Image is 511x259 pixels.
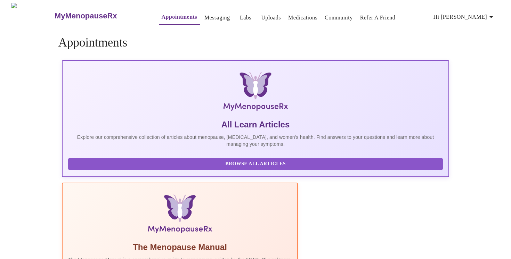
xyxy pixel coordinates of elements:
p: Explore our comprehensive collection of articles about menopause, [MEDICAL_DATA], and women's hea... [68,134,443,148]
img: Menopause Manual [104,194,256,236]
a: MyMenopauseRx [54,4,145,28]
h5: The Menopause Manual [68,242,292,253]
h3: MyMenopauseRx [55,11,117,20]
a: Browse All Articles [68,160,445,166]
a: Appointments [162,12,197,22]
button: Appointments [159,10,200,25]
a: Uploads [261,13,281,23]
button: Medications [285,11,320,25]
button: Messaging [202,11,233,25]
a: Messaging [204,13,230,23]
a: Refer a Friend [360,13,396,23]
a: Community [325,13,353,23]
a: Medications [288,13,317,23]
img: MyMenopauseRx Logo [126,72,385,114]
h4: Appointments [58,36,453,50]
a: Labs [240,13,251,23]
button: Labs [234,11,257,25]
button: Refer a Friend [357,11,398,25]
span: Hi [PERSON_NAME] [433,12,495,22]
img: MyMenopauseRx Logo [11,3,54,29]
button: Hi [PERSON_NAME] [431,10,498,24]
h5: All Learn Articles [68,119,443,130]
button: Browse All Articles [68,158,443,170]
span: Browse All Articles [75,160,436,168]
button: Uploads [258,11,284,25]
button: Community [322,11,356,25]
